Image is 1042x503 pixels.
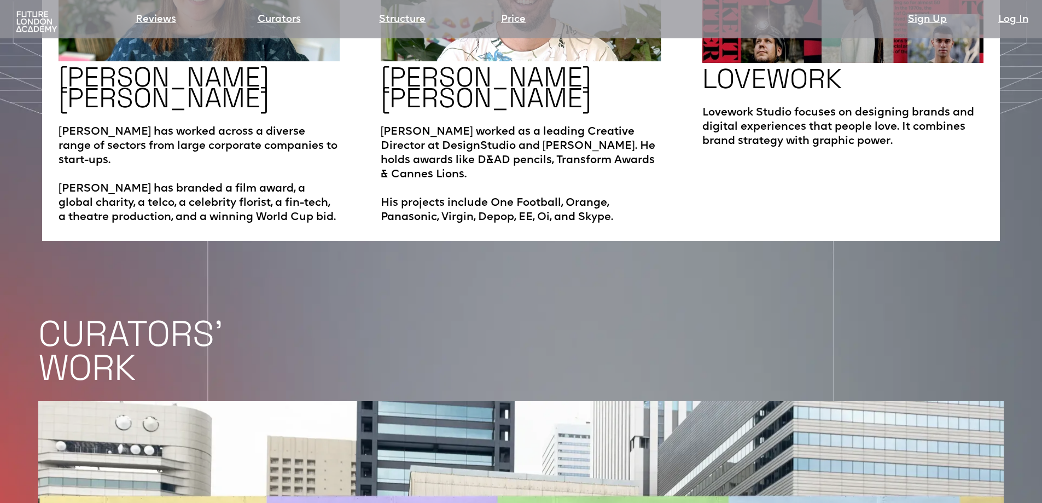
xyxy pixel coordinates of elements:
[998,12,1028,27] a: Log In
[702,68,842,89] h2: LOVEWORK
[59,67,269,108] h2: [PERSON_NAME] [PERSON_NAME]
[59,114,340,224] p: [PERSON_NAME] has worked across a diverse range of sectors from large corporate companies to star...
[379,12,426,27] a: Structure
[38,317,1042,385] h1: CURATORS' WORK
[381,114,662,224] p: [PERSON_NAME] worked as a leading Creative Director at DesignStudio and [PERSON_NAME]. He holds a...
[258,12,301,27] a: Curators
[702,95,983,148] p: Lovework Studio focuses on designing brands and digital experiences that people love. It combines...
[381,67,591,108] h2: [PERSON_NAME] [PERSON_NAME]
[136,12,176,27] a: Reviews
[908,12,947,27] a: Sign Up
[501,12,526,27] a: Price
